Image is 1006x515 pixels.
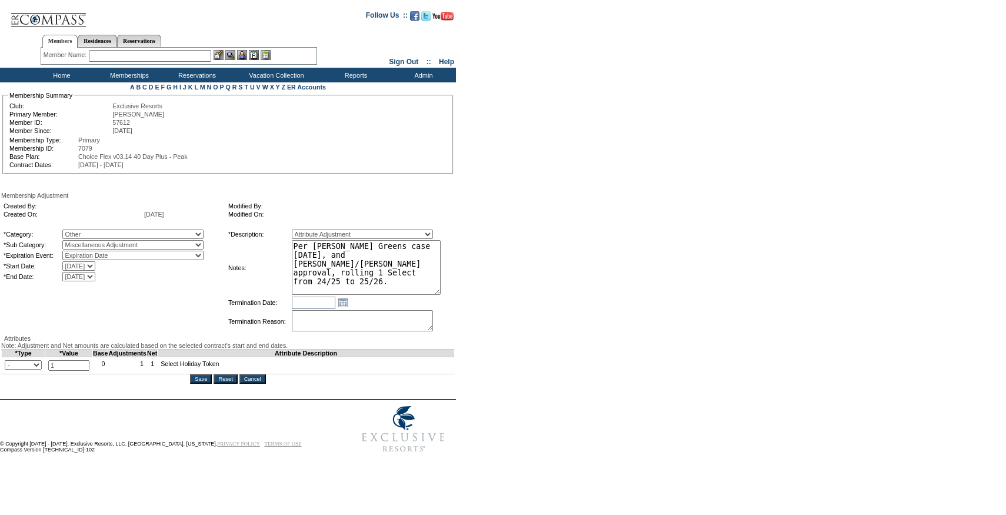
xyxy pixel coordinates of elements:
td: Club: [9,102,111,109]
a: N [207,84,212,91]
td: Modified By: [228,202,448,210]
td: Adjustments [108,350,147,357]
td: *Value [45,350,93,357]
a: A [130,84,134,91]
a: Sign Out [389,58,418,66]
td: 1 [147,357,158,374]
td: Termination Reason: [228,310,291,333]
a: Reservations [117,35,161,47]
td: 0 [93,357,108,374]
img: View [225,50,235,60]
td: Select Holiday Token [158,357,455,374]
td: Membership Type: [9,137,77,144]
td: Created On: [4,211,143,218]
td: Vacation Collection [229,68,321,82]
span: Choice Flex v03.14 40 Day Plus - Peak [78,153,187,160]
span: [DATE] - [DATE] [78,161,124,168]
td: *Start Date: [4,261,61,271]
a: W [262,84,268,91]
td: Termination Date: [228,296,291,309]
a: X [270,84,274,91]
a: B [136,84,141,91]
a: L [194,84,198,91]
span: :: [427,58,431,66]
td: Modified On: [228,211,448,218]
a: T [244,84,248,91]
span: [PERSON_NAME] [112,111,164,118]
td: Primary Member: [9,111,111,118]
td: Attribute Description [158,350,455,357]
td: Home [26,68,94,82]
a: Q [225,84,230,91]
td: Reports [321,68,388,82]
textarea: Per [PERSON_NAME] Greens case [DATE], and [PERSON_NAME]/[PERSON_NAME] approval, rolling 1 Select ... [292,240,441,295]
img: b_edit.gif [214,50,224,60]
td: Notes: [228,240,291,295]
a: S [238,84,242,91]
img: Subscribe to our YouTube Channel [432,12,454,21]
div: Member Name: [44,50,89,60]
span: 57612 [112,119,130,126]
a: I [179,84,181,91]
a: G [166,84,171,91]
a: Members [42,35,78,48]
img: Impersonate [237,50,247,60]
a: Become our fan on Facebook [410,15,419,22]
a: M [200,84,205,91]
td: *Type [2,350,45,357]
td: Follow Us :: [366,10,408,24]
td: *Category: [4,230,61,239]
a: ER Accounts [287,84,326,91]
a: D [149,84,154,91]
div: Membership Adjustment [1,192,455,199]
a: Follow us on Twitter [421,15,431,22]
div: Attributes [1,335,455,342]
img: b_calculator.gif [261,50,271,60]
a: Z [281,84,285,91]
img: Reservations [249,50,259,60]
a: P [220,84,224,91]
input: Cancel [239,374,266,384]
a: Help [439,58,454,66]
a: Subscribe to our YouTube Channel [432,15,454,22]
span: Exclusive Resorts [112,102,162,109]
td: Reservations [162,68,229,82]
img: Become our fan on Facebook [410,11,419,21]
span: Primary [78,137,100,144]
a: TERMS OF USE [265,441,302,447]
a: O [213,84,218,91]
td: Admin [388,68,456,82]
div: Note: Adjustment and Net amounts are calculated based on the selected contract's start and end da... [1,342,455,349]
img: Follow us on Twitter [421,11,431,21]
img: Compass Home [10,3,86,27]
a: C [142,84,147,91]
td: *Expiration Event: [4,251,61,260]
a: U [250,84,255,91]
input: Save [190,374,212,384]
img: Exclusive Resorts [351,400,456,458]
td: 1 [108,357,147,374]
span: [DATE] [112,127,132,134]
legend: Membership Summary [8,92,74,99]
td: *Description: [228,230,291,239]
a: PRIVACY POLICY [217,441,260,447]
a: Open the calendar popup. [337,296,349,309]
a: Residences [78,35,117,47]
td: *Sub Category: [4,240,61,250]
td: Member Since: [9,127,111,134]
span: [DATE] [144,211,164,218]
td: Contract Dates: [9,161,77,168]
a: R [232,84,237,91]
span: 7079 [78,145,92,152]
a: J [183,84,186,91]
td: Created By: [4,202,143,210]
td: Net [147,350,158,357]
a: V [257,84,261,91]
td: Membership ID: [9,145,77,152]
a: F [161,84,165,91]
td: Base Plan: [9,153,77,160]
td: Base [93,350,108,357]
td: Memberships [94,68,162,82]
a: E [155,84,159,91]
a: H [173,84,178,91]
